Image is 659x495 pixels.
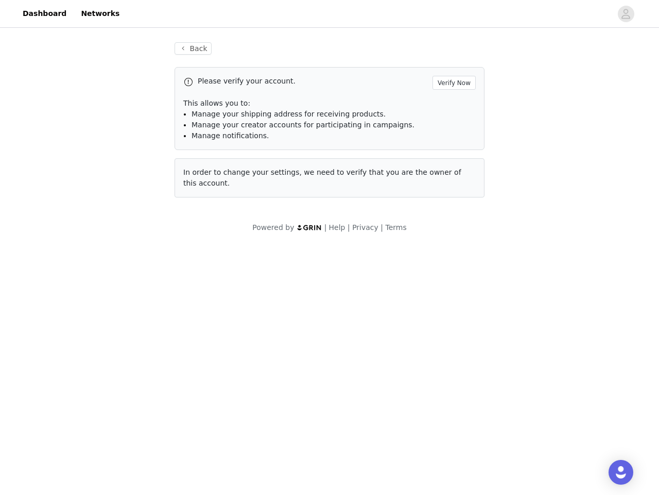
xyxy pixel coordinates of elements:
p: This allows you to: [183,98,476,109]
span: Powered by [252,223,294,232]
span: Manage your creator accounts for participating in campaigns. [192,121,414,129]
a: Privacy [352,223,378,232]
span: | [348,223,350,232]
a: Networks [75,2,126,25]
button: Back [175,42,212,55]
button: Verify Now [432,76,476,90]
a: Terms [385,223,406,232]
span: | [380,223,383,232]
div: avatar [621,6,631,22]
a: Help [329,223,345,232]
span: In order to change your settings, we need to verify that you are the owner of this account. [183,168,461,187]
span: Manage notifications. [192,131,269,140]
a: Dashboard [16,2,73,25]
p: Please verify your account. [198,76,428,87]
img: logo [297,224,322,231]
span: Manage your shipping address for receiving products. [192,110,386,118]
div: Open Intercom Messenger [609,460,633,485]
span: | [324,223,327,232]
